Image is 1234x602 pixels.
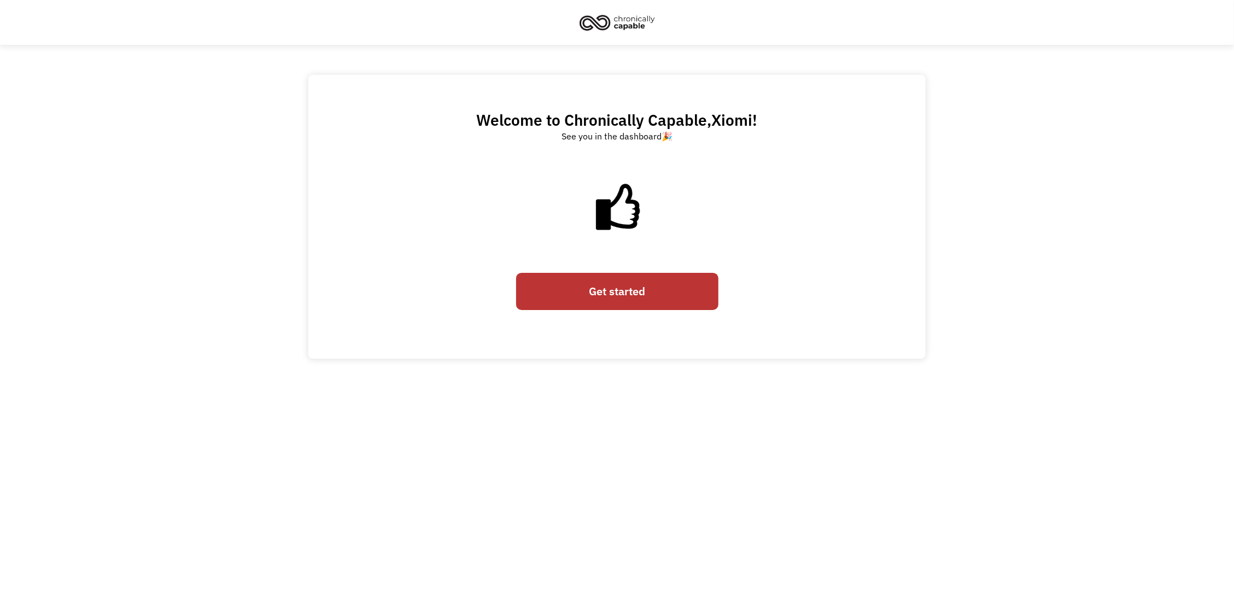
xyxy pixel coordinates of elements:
[516,273,718,310] a: Get started
[662,131,672,142] a: 🎉
[562,130,672,143] div: See you in the dashboard
[516,267,718,315] form: Email Form
[576,10,658,34] img: Chronically Capable logo
[477,110,758,130] h2: Welcome to Chronically Capable, !
[712,110,753,130] span: Xiomi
